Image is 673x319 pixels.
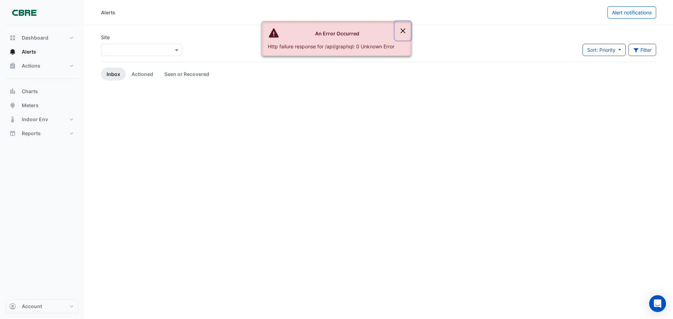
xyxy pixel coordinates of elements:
[22,130,41,137] span: Reports
[628,44,657,56] button: Filter
[268,43,394,50] div: Http failure response for /api/graphql: 0 Unknown Error
[583,44,626,56] button: Sort: Priority
[315,30,359,36] strong: An Error Occurred
[101,68,126,81] a: Inbox
[22,62,40,69] span: Actions
[607,6,656,19] button: Alert notifications
[587,47,616,53] span: Sort: Priority
[8,6,40,20] img: Company Logo
[6,112,79,126] button: Indoor Env
[9,116,16,123] app-icon: Indoor Env
[22,102,39,109] span: Meters
[9,34,16,41] app-icon: Dashboard
[22,116,48,123] span: Indoor Env
[6,31,79,45] button: Dashboard
[22,303,42,310] span: Account
[6,98,79,112] button: Meters
[9,130,16,137] app-icon: Reports
[9,62,16,69] app-icon: Actions
[126,68,159,81] a: Actioned
[9,102,16,109] app-icon: Meters
[6,45,79,59] button: Alerts
[6,84,79,98] button: Charts
[6,59,79,73] button: Actions
[6,126,79,140] button: Reports
[22,34,48,41] span: Dashboard
[395,21,411,40] button: Close
[612,9,652,15] span: Alert notifications
[22,48,36,55] span: Alerts
[22,88,38,95] span: Charts
[159,68,215,81] a: Seen or Recovered
[101,9,115,16] div: Alerts
[6,299,79,313] button: Account
[9,88,16,95] app-icon: Charts
[101,34,110,41] label: Site
[9,48,16,55] app-icon: Alerts
[649,295,666,312] div: Open Intercom Messenger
